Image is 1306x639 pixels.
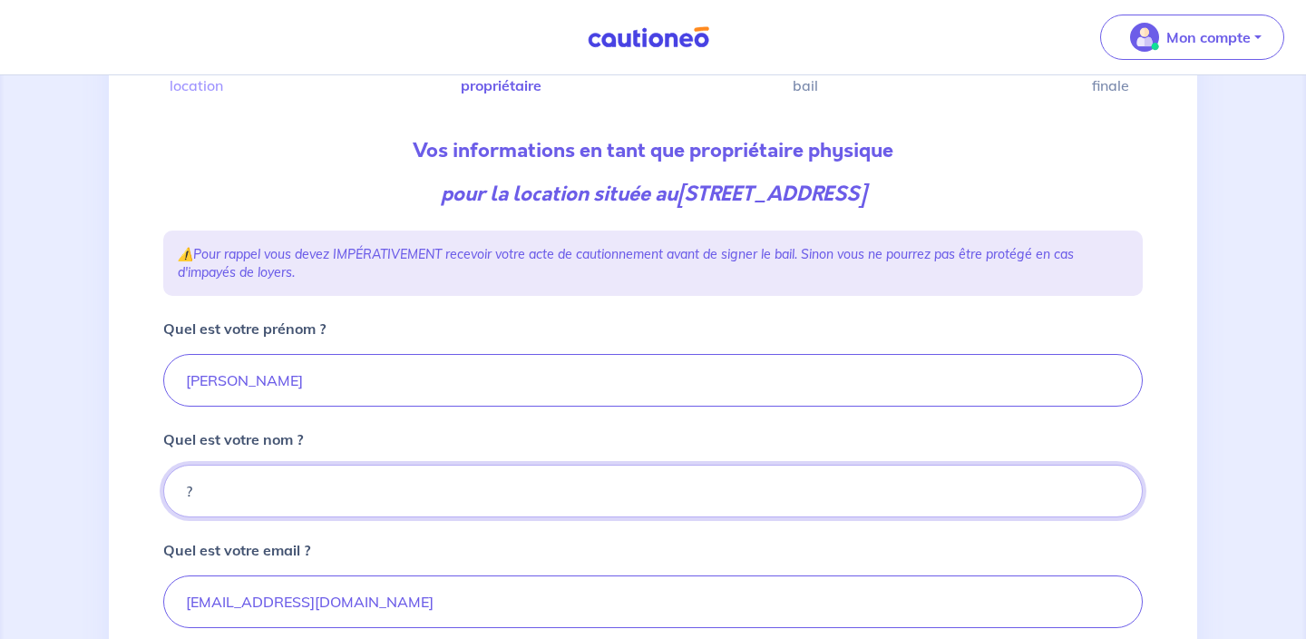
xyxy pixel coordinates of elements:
p: Quel est votre nom ? [163,428,303,450]
input: Daniel [163,354,1143,407]
p: Quel est votre email ? [163,539,310,561]
em: pour la location située au [441,180,865,208]
strong: [STREET_ADDRESS] [677,180,865,208]
button: illu_account_valid_menu.svgMon compte [1100,15,1284,60]
input: duteuil@gmail.com [163,575,1143,628]
label: Informations location [178,56,214,93]
img: illu_account_valid_menu.svg [1130,23,1159,52]
p: Mon compte [1166,26,1251,48]
p: Vos informations en tant que propriétaire physique [163,136,1143,165]
p: ⚠️ [178,245,1128,281]
label: Validation finale [1092,56,1128,93]
img: Cautioneo [580,26,716,49]
input: Duteuil [163,465,1143,517]
label: Informations propriétaire [482,56,519,93]
em: Pour rappel vous devez IMPÉRATIVEMENT recevoir votre acte de cautionnement avant de signer le bai... [178,246,1074,280]
p: Quel est votre prénom ? [163,318,326,339]
label: Informations bail [787,56,824,93]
